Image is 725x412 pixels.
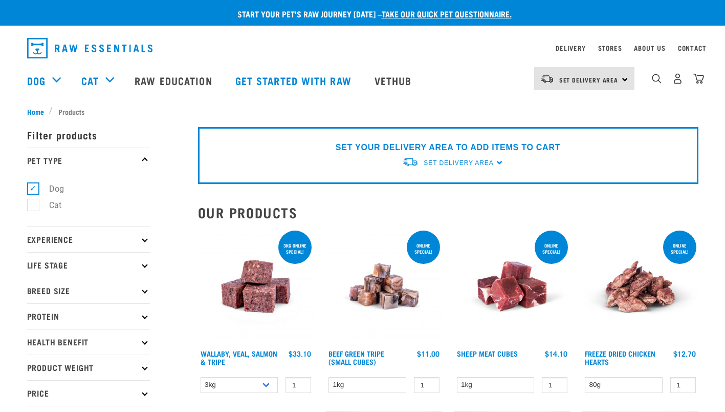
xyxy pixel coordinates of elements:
[81,73,99,88] a: Cat
[33,199,65,212] label: Cat
[27,106,698,117] nav: breadcrumbs
[326,229,442,345] img: Beef Tripe Bites 1634
[19,34,707,63] nav: dropdown navigation
[27,303,150,329] p: Protein
[542,377,567,393] input: 1
[693,73,704,84] img: home-icon@2x.png
[285,377,311,393] input: 1
[27,226,150,252] p: Experience
[556,46,585,50] a: Delivery
[27,38,152,58] img: Raw Essentials Logo
[27,329,150,355] p: Health Benefit
[364,60,425,101] a: Vethub
[328,352,384,363] a: Beef Green Tripe (Small Cubes)
[678,46,707,50] a: Contact
[27,122,150,148] p: Filter products
[414,377,440,393] input: 1
[663,238,696,259] div: ONLINE SPECIAL!
[407,238,440,259] div: ONLINE SPECIAL!
[652,74,662,84] img: home-icon-1@2x.png
[289,349,311,358] div: $33.10
[585,352,655,363] a: Freeze Dried Chicken Hearts
[673,349,696,358] div: $12.70
[198,229,314,345] img: Wallaby Veal Salmon Tripe 1642
[198,204,698,220] h2: Our Products
[670,377,696,393] input: 1
[27,148,150,173] p: Pet Type
[382,11,512,16] a: take our quick pet questionnaire.
[598,46,622,50] a: Stores
[201,352,277,363] a: Wallaby, Veal, Salmon & Tripe
[336,141,560,154] p: SET YOUR DELIVERY AREA TO ADD ITEMS TO CART
[27,106,44,117] span: Home
[27,73,46,88] a: Dog
[417,349,440,358] div: $11.00
[124,60,225,101] a: Raw Education
[545,349,567,358] div: $14.10
[402,157,419,168] img: van-moving.png
[424,159,493,167] span: Set Delivery Area
[278,238,312,259] div: 3kg online special!
[27,252,150,278] p: Life Stage
[535,238,568,259] div: ONLINE SPECIAL!
[559,78,619,81] span: Set Delivery Area
[540,74,554,84] img: van-moving.png
[27,380,150,406] p: Price
[634,46,665,50] a: About Us
[225,60,364,101] a: Get started with Raw
[457,352,518,355] a: Sheep Meat Cubes
[27,355,150,380] p: Product Weight
[672,73,683,84] img: user.png
[33,182,68,195] label: Dog
[582,229,698,345] img: FD Chicken Hearts
[27,106,50,117] a: Home
[454,229,570,345] img: Sheep Meat
[27,278,150,303] p: Breed Size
